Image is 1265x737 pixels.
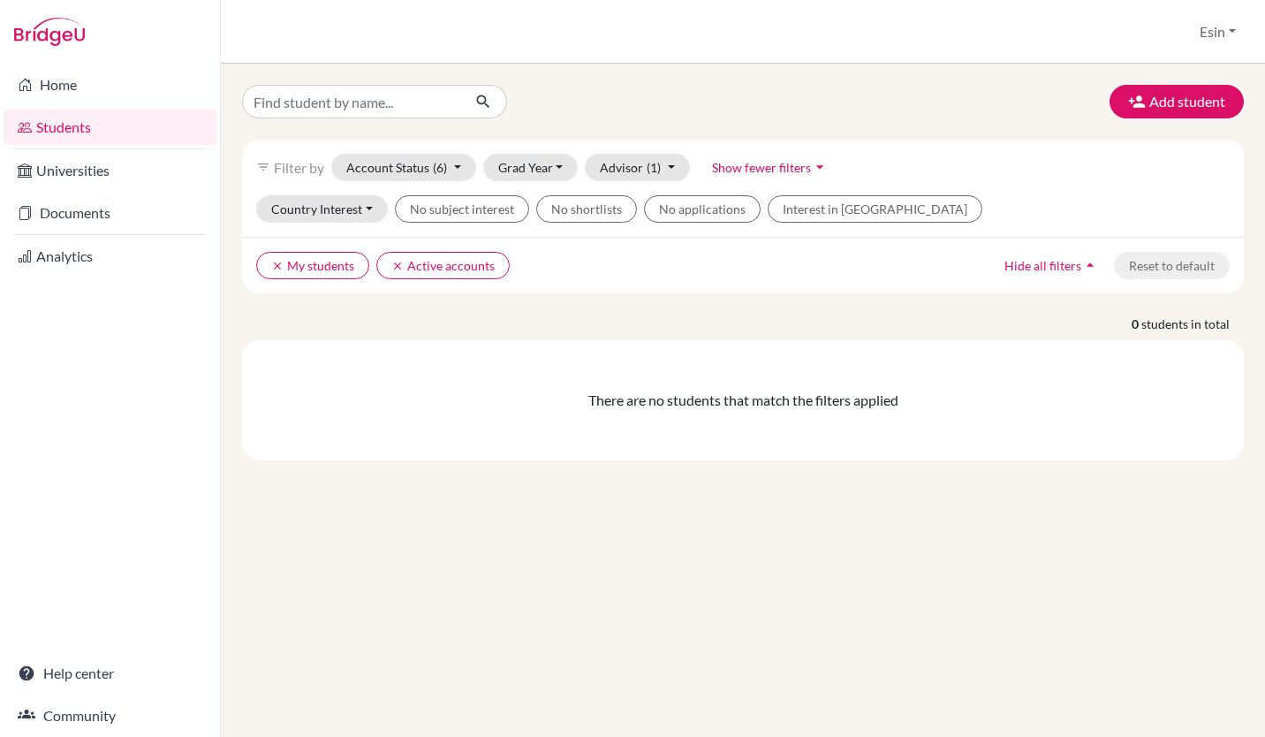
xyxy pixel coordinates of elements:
i: arrow_drop_up [1081,256,1099,274]
button: Grad Year [483,154,579,181]
button: Add student [1110,85,1244,118]
span: students in total [1141,315,1244,333]
button: Country Interest [256,195,388,223]
span: (6) [433,160,447,175]
a: Analytics [4,239,216,274]
button: clearActive accounts [376,252,510,279]
button: No shortlists [536,195,637,223]
button: Advisor(1) [585,154,690,181]
img: Bridge-U [14,18,85,46]
button: Show fewer filtersarrow_drop_down [697,154,844,181]
button: Account Status(6) [331,154,476,181]
span: Hide all filters [1004,258,1081,273]
div: There are no students that match the filters applied [256,390,1230,411]
button: No applications [644,195,761,223]
i: arrow_drop_down [811,158,829,176]
span: (1) [647,160,661,175]
a: Home [4,67,216,103]
a: Help center [4,656,216,691]
a: Documents [4,195,216,231]
span: Filter by [274,159,324,176]
button: Reset to default [1114,252,1230,279]
i: clear [391,260,404,272]
i: filter_list [256,160,270,174]
a: Community [4,698,216,733]
button: clearMy students [256,252,369,279]
button: Hide all filtersarrow_drop_up [989,252,1114,279]
a: Universities [4,153,216,188]
strong: 0 [1132,315,1141,333]
button: Esin [1192,15,1244,49]
input: Find student by name... [242,85,461,118]
button: Interest in [GEOGRAPHIC_DATA] [768,195,982,223]
a: Students [4,110,216,145]
span: Show fewer filters [712,160,811,175]
i: clear [271,260,284,272]
button: No subject interest [395,195,529,223]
